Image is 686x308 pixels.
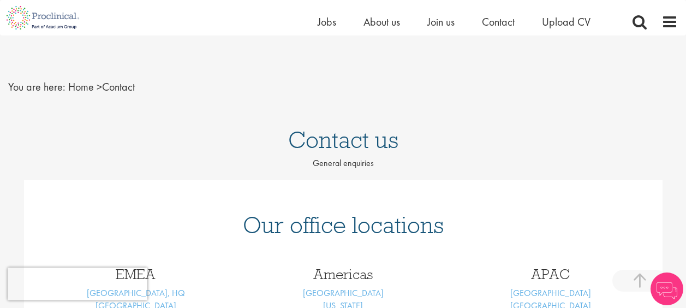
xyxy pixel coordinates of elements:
a: Jobs [318,15,336,29]
a: breadcrumb link to Home [68,80,94,94]
span: You are here: [8,80,65,94]
a: Upload CV [542,15,590,29]
img: Chatbot [651,273,683,305]
h3: Americas [248,267,439,281]
h3: APAC [455,267,646,281]
h1: Our office locations [40,213,646,237]
span: > [97,80,102,94]
span: Contact [68,80,135,94]
a: [GEOGRAPHIC_DATA] [510,287,591,299]
iframe: reCAPTCHA [8,268,147,300]
a: Join us [427,15,455,29]
a: About us [363,15,400,29]
a: Contact [482,15,515,29]
a: [GEOGRAPHIC_DATA] [303,287,384,299]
